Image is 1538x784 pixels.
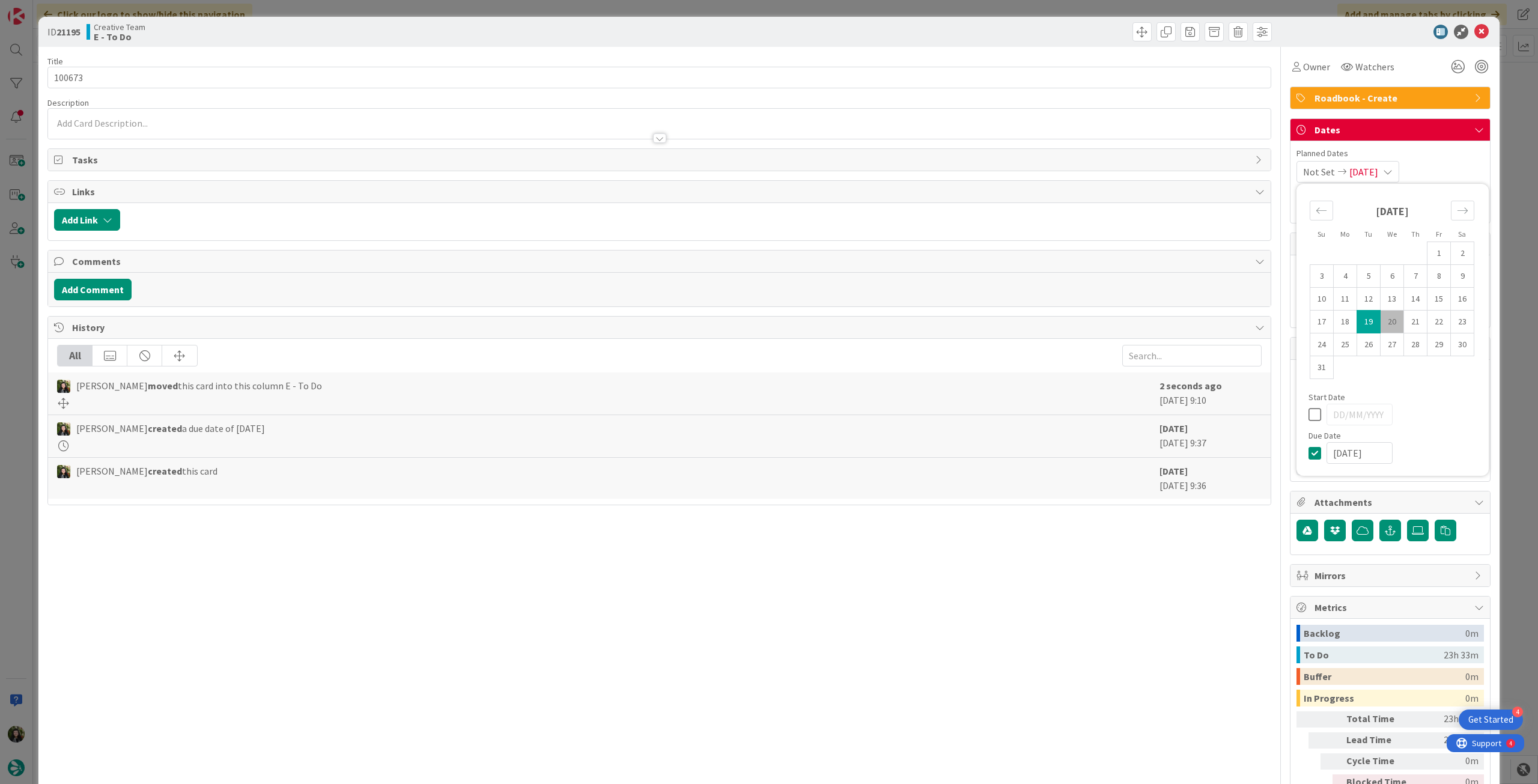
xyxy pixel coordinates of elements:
[1357,265,1381,288] td: Choose Tuesday, 05/Aug/2025 12:00 as your check-in date. It’s available.
[1309,431,1341,440] span: Due Date
[1160,464,1262,493] div: [DATE] 9:36
[1451,333,1474,356] td: Choose Saturday, 30/Aug/2025 12:00 as your check-in date. It’s available.
[1296,190,1488,393] div: Calendar
[47,25,81,39] span: ID
[1310,311,1334,333] td: Choose Sunday, 17/Aug/2025 12:00 as your check-in date. It’s available.
[57,380,70,393] img: BC
[76,378,322,393] span: [PERSON_NAME] this card into this column E - To Do
[57,465,70,478] img: BC
[1334,265,1357,288] td: Choose Monday, 04/Aug/2025 12:00 as your check-in date. It’s available.
[1346,732,1412,749] div: Lead Time
[1427,333,1451,356] td: Choose Friday, 29/Aug/2025 12:00 as your check-in date. It’s available.
[1404,333,1427,356] td: Choose Thursday, 28/Aug/2025 12:00 as your check-in date. It’s available.
[1327,442,1393,464] input: DD/MM/YYYY
[1417,732,1479,749] div: 23h 33m
[1427,311,1451,333] td: Choose Friday, 22/Aug/2025 12:00 as your check-in date. It’s available.
[1327,404,1393,425] input: DD/MM/YYYY
[1417,753,1479,770] div: 0m
[1160,422,1188,434] b: [DATE]
[1310,288,1334,311] td: Choose Sunday, 10/Aug/2025 12:00 as your check-in date. It’s available.
[1427,242,1451,265] td: Choose Friday, 01/Aug/2025 12:00 as your check-in date. It’s available.
[1364,229,1372,239] small: Tu
[72,254,1249,269] span: Comments
[72,184,1249,199] span: Links
[94,32,145,41] b: E - To Do
[1465,668,1479,685] div: 0m
[148,380,178,392] b: moved
[1315,123,1468,137] span: Dates
[47,97,89,108] span: Description
[1315,600,1468,615] span: Metrics
[1458,229,1466,239] small: Sa
[1310,201,1333,220] div: Move backward to switch to the previous month.
[1334,288,1357,311] td: Choose Monday, 11/Aug/2025 12:00 as your check-in date. It’s available.
[1451,311,1474,333] td: Choose Saturday, 23/Aug/2025 12:00 as your check-in date. It’s available.
[1404,265,1427,288] td: Choose Thursday, 07/Aug/2025 12:00 as your check-in date. It’s available.
[1315,91,1468,105] span: Roadbook - Create
[58,345,93,366] div: All
[1451,288,1474,311] td: Choose Saturday, 16/Aug/2025 12:00 as your check-in date. It’s available.
[1451,201,1474,220] div: Move forward to switch to the next month.
[57,422,70,436] img: BC
[1334,311,1357,333] td: Choose Monday, 18/Aug/2025 12:00 as your check-in date. It’s available.
[1160,465,1188,477] b: [DATE]
[1304,625,1465,642] div: Backlog
[1340,229,1349,239] small: Mo
[1304,668,1465,685] div: Buffer
[54,279,132,300] button: Add Comment
[1444,646,1479,663] div: 23h 33m
[1304,690,1465,707] div: In Progress
[1465,625,1479,642] div: 0m
[1310,333,1334,356] td: Choose Sunday, 24/Aug/2025 12:00 as your check-in date. It’s available.
[1346,753,1412,770] div: Cycle Time
[1160,421,1262,451] div: [DATE] 9:37
[1346,711,1412,728] div: Total Time
[76,464,217,478] span: [PERSON_NAME] this card
[1512,707,1523,717] div: 4
[1357,333,1381,356] td: Choose Tuesday, 26/Aug/2025 12:00 as your check-in date. It’s available.
[1122,345,1262,366] input: Search...
[47,56,63,67] label: Title
[1427,265,1451,288] td: Choose Friday, 08/Aug/2025 12:00 as your check-in date. It’s available.
[1404,288,1427,311] td: Choose Thursday, 14/Aug/2025 12:00 as your check-in date. It’s available.
[1315,495,1468,509] span: Attachments
[47,67,1271,88] input: type card name here...
[1381,333,1404,356] td: Choose Wednesday, 27/Aug/2025 12:00 as your check-in date. It’s available.
[1404,311,1427,333] td: Choose Thursday, 21/Aug/2025 12:00 as your check-in date. It’s available.
[1381,265,1404,288] td: Choose Wednesday, 06/Aug/2025 12:00 as your check-in date. It’s available.
[1451,265,1474,288] td: Choose Saturday, 09/Aug/2025 12:00 as your check-in date. It’s available.
[1357,311,1381,333] td: Selected as end date. Tuesday, 19/Aug/2025 12:00
[76,421,265,436] span: [PERSON_NAME] a due date of [DATE]
[1387,229,1397,239] small: We
[1318,229,1325,239] small: Su
[72,153,1249,167] span: Tasks
[1303,165,1335,179] span: Not Set
[1355,59,1394,74] span: Watchers
[1310,356,1334,379] td: Choose Sunday, 31/Aug/2025 12:00 as your check-in date. It’s available.
[1451,242,1474,265] td: Choose Saturday, 02/Aug/2025 12:00 as your check-in date. It’s available.
[1310,265,1334,288] td: Choose Sunday, 03/Aug/2025 12:00 as your check-in date. It’s available.
[56,26,81,38] b: 21195
[1296,147,1484,160] span: Planned Dates
[1468,714,1513,726] div: Get Started
[148,422,182,434] b: created
[1381,288,1404,311] td: Choose Wednesday, 13/Aug/2025 12:00 as your check-in date. It’s available.
[72,320,1249,335] span: History
[1303,59,1330,74] span: Owner
[1357,288,1381,311] td: Choose Tuesday, 12/Aug/2025 12:00 as your check-in date. It’s available.
[1160,378,1262,409] div: [DATE] 9:10
[1417,711,1479,728] div: 23h 33m
[1315,568,1468,583] span: Mirrors
[1381,311,1404,333] td: Choose Wednesday, 20/Aug/2025 12:00 as your check-in date. It’s available.
[1334,333,1357,356] td: Choose Monday, 25/Aug/2025 12:00 as your check-in date. It’s available.
[1376,204,1409,218] strong: [DATE]
[1465,690,1479,707] div: 0m
[148,465,182,477] b: created
[62,5,65,14] div: 4
[1427,288,1451,311] td: Choose Friday, 15/Aug/2025 12:00 as your check-in date. It’s available.
[94,22,145,32] span: Creative Team
[1411,229,1420,239] small: Th
[1304,646,1444,663] div: To Do
[25,2,55,16] span: Support
[1160,380,1222,392] b: 2 seconds ago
